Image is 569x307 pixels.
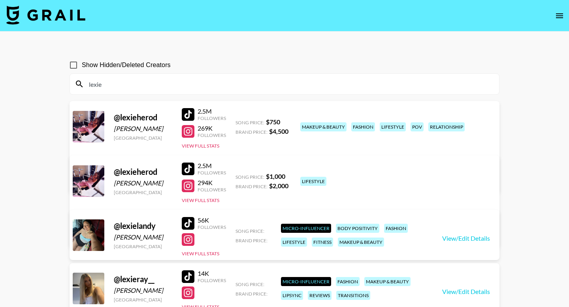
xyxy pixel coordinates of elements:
[198,270,226,277] div: 14K
[338,238,384,247] div: makeup & beauty
[114,135,172,141] div: [GEOGRAPHIC_DATA]
[114,189,172,195] div: [GEOGRAPHIC_DATA]
[82,60,171,70] span: Show Hidden/Deleted Creators
[380,122,406,131] div: lifestyle
[236,174,264,180] span: Song Price:
[198,124,226,132] div: 269K
[182,143,219,149] button: View Full Stats
[351,122,375,131] div: fashion
[114,233,172,241] div: [PERSON_NAME]
[236,120,264,125] span: Song Price:
[198,179,226,187] div: 294K
[236,183,268,189] span: Brand Price:
[198,132,226,138] div: Followers
[300,122,347,131] div: makeup & beauty
[281,291,303,300] div: lipsync
[198,170,226,176] div: Followers
[198,187,226,193] div: Followers
[198,162,226,170] div: 2.5M
[198,277,226,283] div: Followers
[552,8,567,24] button: open drawer
[281,238,307,247] div: lifestyle
[269,127,288,135] strong: $ 4,500
[198,224,226,230] div: Followers
[198,107,226,115] div: 2.5M
[114,286,172,294] div: [PERSON_NAME]
[182,251,219,256] button: View Full Stats
[364,277,411,286] div: makeup & beauty
[114,297,172,303] div: [GEOGRAPHIC_DATA]
[300,177,326,186] div: lifestyle
[114,221,172,231] div: @ lexielandy
[312,238,333,247] div: fitness
[336,277,360,286] div: fashion
[266,172,285,180] strong: $ 1,000
[442,288,490,296] a: View/Edit Details
[281,277,331,286] div: Micro-Influencer
[281,224,331,233] div: Micro-Influencer
[182,197,219,203] button: View Full Stats
[336,291,370,300] div: transitions
[428,122,465,131] div: relationship
[336,224,379,233] div: body positivity
[114,167,172,177] div: @ lexieherod
[308,291,332,300] div: reviews
[198,216,226,224] div: 56K
[114,112,172,122] div: @ lexieherod
[411,122,424,131] div: pov
[384,224,408,233] div: fashion
[114,243,172,249] div: [GEOGRAPHIC_DATA]
[442,234,490,242] a: View/Edit Details
[236,281,264,287] span: Song Price:
[236,291,268,297] span: Brand Price:
[236,129,268,135] span: Brand Price:
[198,115,226,121] div: Followers
[6,6,85,24] img: Grail Talent
[269,182,288,189] strong: $ 2,000
[266,118,280,125] strong: $ 750
[114,125,172,133] div: [PERSON_NAME]
[236,228,264,234] span: Song Price:
[114,179,172,187] div: [PERSON_NAME]
[236,238,268,243] span: Brand Price:
[114,274,172,284] div: @ lexieray__
[84,78,494,90] input: Search by User Name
